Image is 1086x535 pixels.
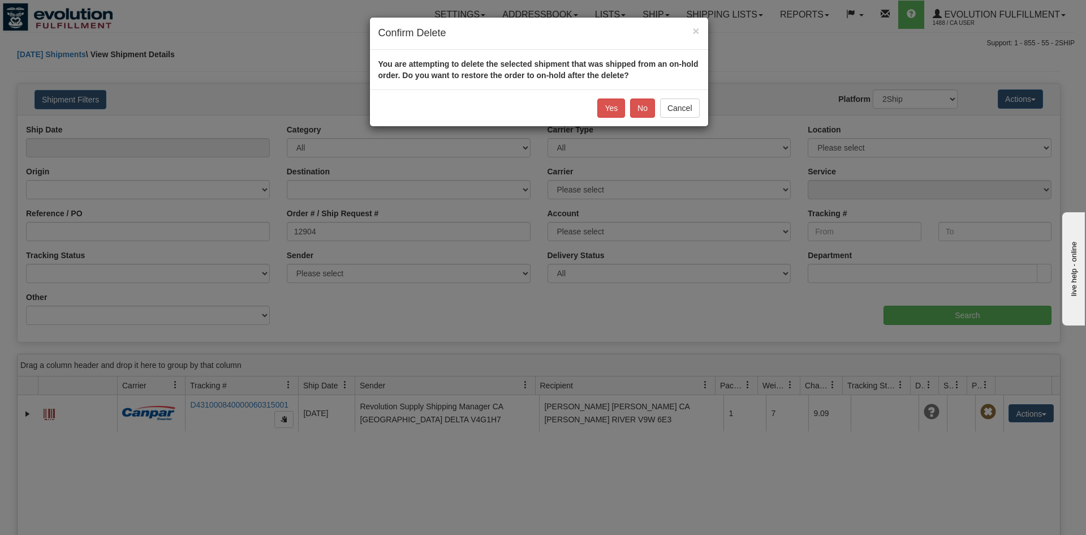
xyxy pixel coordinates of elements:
strong: You are attempting to delete the selected shipment that was shipped from an on-hold order. Do you... [378,59,699,80]
button: Yes [597,99,625,118]
button: Close [692,25,699,37]
span: × [692,24,699,37]
h4: Confirm Delete [378,26,700,41]
button: No [630,99,655,118]
div: live help - online [8,10,105,18]
iframe: chat widget [1060,209,1085,325]
button: Cancel [660,99,700,118]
